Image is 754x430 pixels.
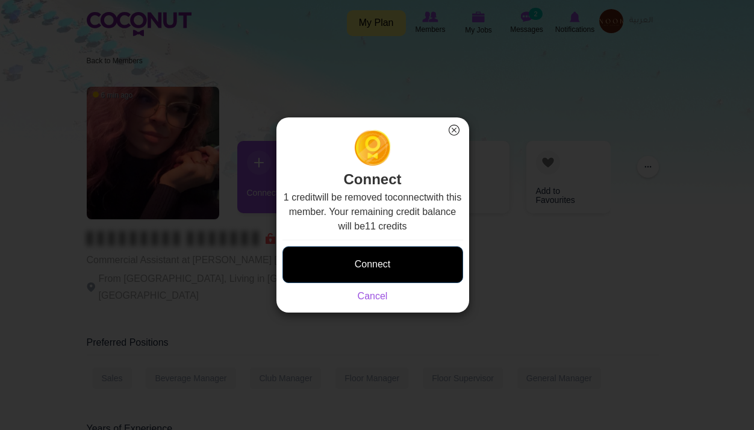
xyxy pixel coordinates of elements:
[365,221,407,231] b: 11 credits
[446,122,462,138] button: Close
[282,190,463,304] div: will be removed to with this member. Your remaining credit balance will be
[282,246,463,283] button: Connect
[358,291,388,301] a: Cancel
[393,192,426,202] b: connect
[284,192,315,202] b: 1 credit
[282,129,463,190] h2: Connect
